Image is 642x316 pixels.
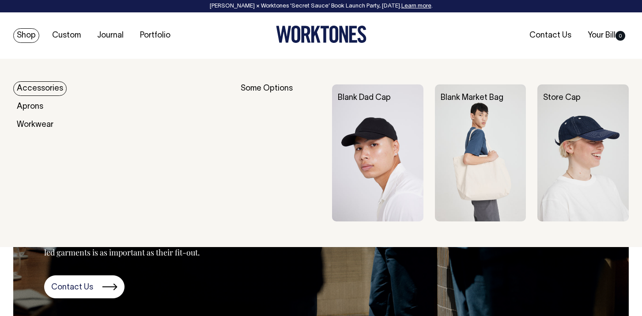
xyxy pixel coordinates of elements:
[537,84,629,221] img: Store Cap
[401,4,431,9] a: Learn more
[241,84,321,221] div: Some Options
[584,28,629,43] a: Your Bill0
[543,94,581,102] a: Store Cap
[616,31,625,41] span: 0
[338,94,391,102] a: Blank Dad Cap
[13,99,47,114] a: Aprons
[94,28,127,43] a: Journal
[13,81,67,96] a: Accessories
[441,94,503,102] a: Blank Market Bag
[13,28,39,43] a: Shop
[49,28,84,43] a: Custom
[332,84,423,221] img: Blank Dad Cap
[9,3,633,9] div: [PERSON_NAME] × Worktones ‘Secret Sauce’ Book Launch Party, [DATE]. .
[44,275,125,298] a: Contact Us
[435,84,526,221] img: Blank Market Bag
[526,28,575,43] a: Contact Us
[136,28,174,43] a: Portfolio
[13,118,57,132] a: Workwear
